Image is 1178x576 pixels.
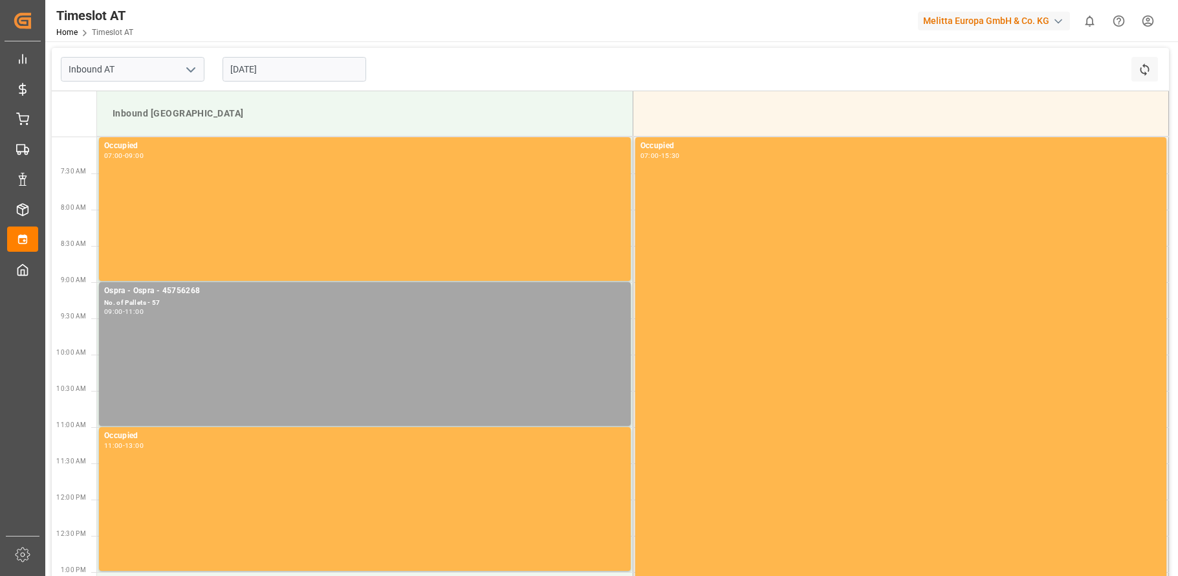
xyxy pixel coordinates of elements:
span: 12:00 PM [56,494,86,501]
div: Occupied [104,140,626,153]
span: 8:00 AM [61,204,86,211]
span: 11:00 AM [56,421,86,428]
span: 11:30 AM [56,458,86,465]
a: Home [56,28,78,37]
div: 11:00 [125,309,144,315]
div: - [123,309,125,315]
span: 7:30 AM [61,168,86,175]
div: - [123,443,125,449]
div: Inbound [GEOGRAPHIC_DATA] [107,102,622,126]
div: 09:00 [125,153,144,159]
div: Melitta Europa GmbH & Co. KG [918,12,1070,30]
button: Help Center [1104,6,1133,36]
div: 07:00 [640,153,659,159]
span: 8:30 AM [61,240,86,247]
button: Melitta Europa GmbH & Co. KG [918,8,1075,33]
div: 15:30 [661,153,680,159]
button: show 0 new notifications [1075,6,1104,36]
div: 11:00 [104,443,123,449]
div: Ospra - Ospra - 45756268 [104,285,626,298]
span: 12:30 PM [56,530,86,537]
button: open menu [180,60,200,80]
div: - [659,153,661,159]
div: 13:00 [125,443,144,449]
span: 10:00 AM [56,349,86,356]
div: 07:00 [104,153,123,159]
div: No. of Pallets - 57 [104,298,626,309]
input: DD-MM-YYYY [223,57,366,82]
span: 9:30 AM [61,313,86,320]
div: Occupied [640,140,1161,153]
div: - [123,153,125,159]
span: 9:00 AM [61,276,86,283]
span: 1:00 PM [61,566,86,573]
div: Occupied [104,430,626,443]
div: Timeslot AT [56,6,133,25]
span: 10:30 AM [56,385,86,392]
div: 09:00 [104,309,123,315]
input: Type to search/select [61,57,204,82]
